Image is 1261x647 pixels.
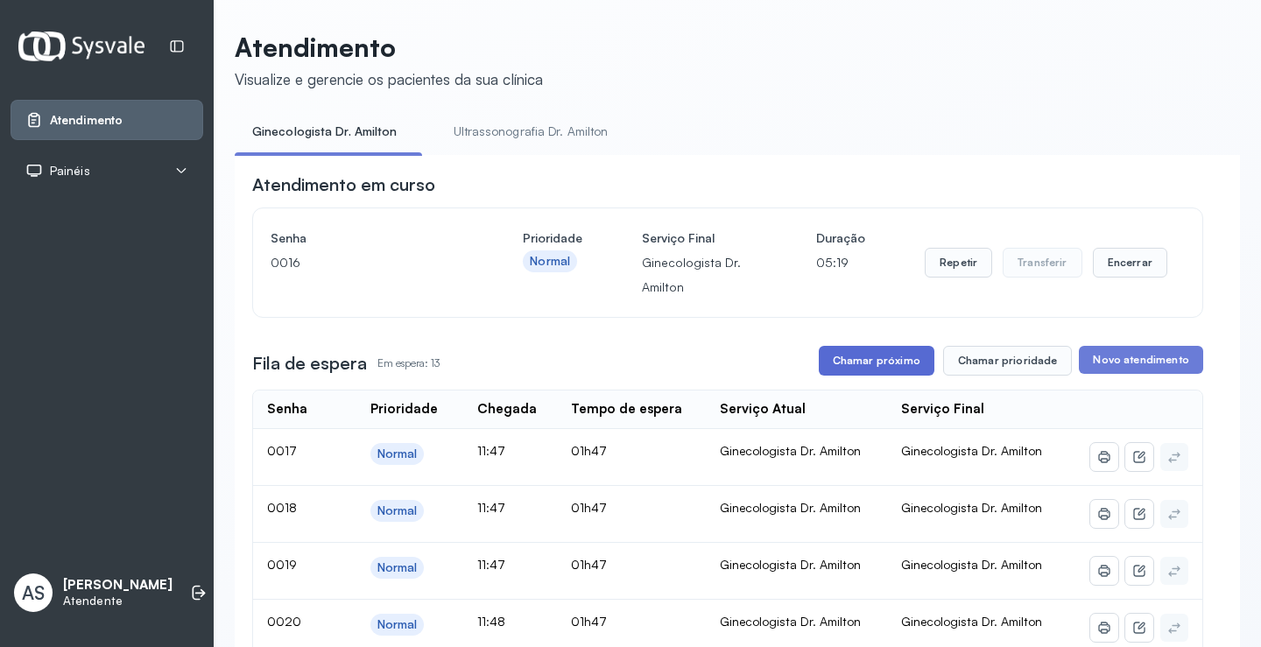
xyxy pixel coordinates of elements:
span: 0020 [267,614,301,629]
span: Ginecologista Dr. Amilton [901,443,1042,458]
p: Em espera: 13 [377,351,440,376]
div: Visualize e gerencie os pacientes da sua clínica [235,70,543,88]
div: Chegada [477,401,537,418]
div: Serviço Final [901,401,984,418]
span: 0018 [267,500,297,515]
button: Chamar prioridade [943,346,1073,376]
div: Prioridade [370,401,438,418]
button: Encerrar [1093,248,1167,278]
a: Atendimento [25,111,188,129]
span: 01h47 [571,614,607,629]
span: Ginecologista Dr. Amilton [901,557,1042,572]
div: Ginecologista Dr. Amilton [720,500,872,516]
p: Ginecologista Dr. Amilton [642,250,757,299]
p: Atendimento [235,32,543,63]
span: 01h47 [571,557,607,572]
button: Repetir [925,248,992,278]
span: 11:48 [477,614,505,629]
div: Normal [377,447,418,461]
h3: Fila de espera [252,351,367,376]
div: Normal [377,560,418,575]
div: Ginecologista Dr. Amilton [720,443,872,459]
span: Atendimento [50,113,123,128]
h4: Serviço Final [642,226,757,250]
span: 11:47 [477,443,505,458]
p: Atendente [63,594,173,608]
div: Ginecologista Dr. Amilton [720,557,872,573]
span: 01h47 [571,443,607,458]
button: Chamar próximo [819,346,934,376]
h4: Duração [816,226,865,250]
p: [PERSON_NAME] [63,577,173,594]
span: 01h47 [571,500,607,515]
p: 05:19 [816,250,865,275]
div: Normal [530,254,570,269]
div: Serviço Atual [720,401,806,418]
div: Tempo de espera [571,401,682,418]
span: 0019 [267,557,297,572]
h4: Prioridade [523,226,582,250]
span: 11:47 [477,500,505,515]
a: Ultrassonografia Dr. Amilton [436,117,626,146]
div: Senha [267,401,307,418]
div: Ginecologista Dr. Amilton [720,614,872,629]
span: Ginecologista Dr. Amilton [901,614,1042,629]
p: 0016 [271,250,463,275]
div: Normal [377,617,418,632]
span: 11:47 [477,557,505,572]
h4: Senha [271,226,463,250]
span: 0017 [267,443,297,458]
button: Transferir [1003,248,1082,278]
h3: Atendimento em curso [252,172,435,197]
button: Novo atendimento [1079,346,1202,374]
span: Painéis [50,164,90,179]
a: Ginecologista Dr. Amilton [235,117,415,146]
img: Logotipo do estabelecimento [18,32,144,60]
div: Normal [377,503,418,518]
span: Ginecologista Dr. Amilton [901,500,1042,515]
